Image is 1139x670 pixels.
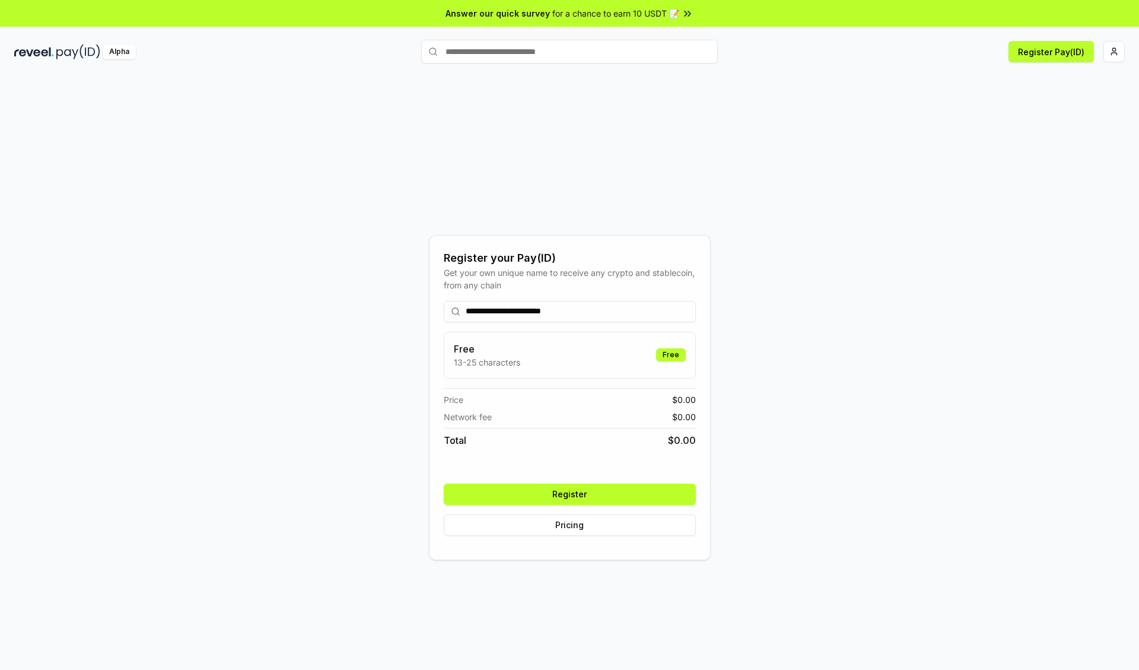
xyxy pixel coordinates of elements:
[444,411,492,423] span: Network fee
[103,45,136,59] div: Alpha
[668,433,696,447] span: $ 0.00
[446,7,550,20] span: Answer our quick survey
[444,515,696,536] button: Pricing
[56,45,100,59] img: pay_id
[672,411,696,423] span: $ 0.00
[444,433,466,447] span: Total
[656,348,686,361] div: Free
[14,45,54,59] img: reveel_dark
[454,356,520,369] p: 13-25 characters
[1008,41,1094,62] button: Register Pay(ID)
[444,393,463,406] span: Price
[444,484,696,505] button: Register
[552,7,679,20] span: for a chance to earn 10 USDT 📝
[454,342,520,356] h3: Free
[444,266,696,291] div: Get your own unique name to receive any crypto and stablecoin, from any chain
[672,393,696,406] span: $ 0.00
[444,250,696,266] div: Register your Pay(ID)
